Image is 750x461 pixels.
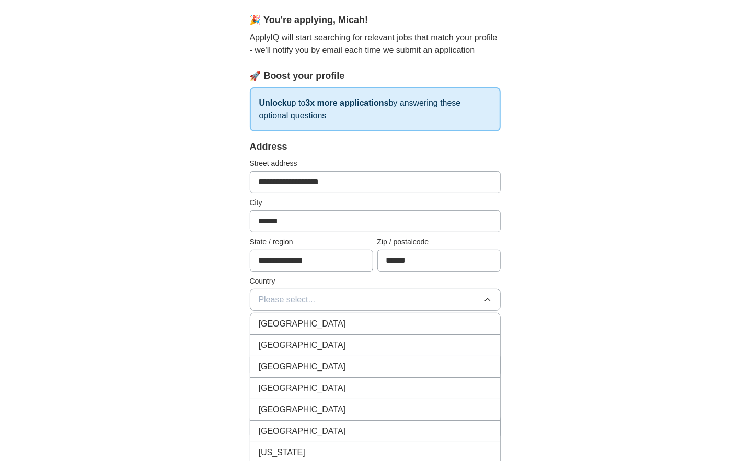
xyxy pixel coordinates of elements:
[250,276,501,287] label: Country
[250,158,501,169] label: Street address
[259,382,346,395] span: [GEOGRAPHIC_DATA]
[259,339,346,352] span: [GEOGRAPHIC_DATA]
[250,13,501,27] div: 🎉 You're applying , Micah !
[259,446,305,459] span: [US_STATE]
[250,197,501,208] label: City
[377,237,501,248] label: Zip / postalcode
[259,318,346,330] span: [GEOGRAPHIC_DATA]
[250,31,501,57] p: ApplyIQ will start searching for relevant jobs that match your profile - we'll notify you by emai...
[250,69,501,83] div: 🚀 Boost your profile
[250,87,501,131] p: up to by answering these optional questions
[259,294,316,306] span: Please select...
[250,237,373,248] label: State / region
[250,140,501,154] div: Address
[250,289,501,311] button: Please select...
[305,98,388,107] strong: 3x more applications
[259,361,346,373] span: [GEOGRAPHIC_DATA]
[259,403,346,416] span: [GEOGRAPHIC_DATA]
[259,98,287,107] strong: Unlock
[259,425,346,437] span: [GEOGRAPHIC_DATA]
